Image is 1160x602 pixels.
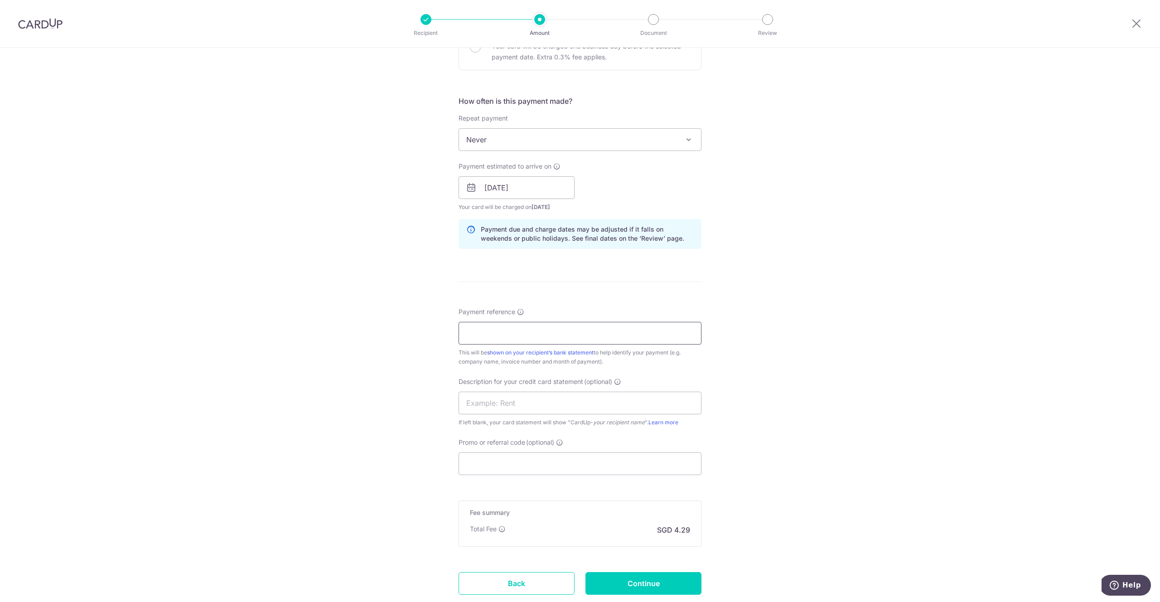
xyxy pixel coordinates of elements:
p: Amount [506,29,573,38]
iframe: Opens a widget where you can find more information [1102,575,1151,597]
i: your recipient name [593,419,645,426]
p: Review [734,29,801,38]
span: Promo or referral code [459,438,525,447]
input: Continue [585,572,701,595]
p: Your card will be charged one business day before the selected payment date. Extra 0.3% fee applies. [492,41,690,63]
span: Never [459,129,701,150]
label: Repeat payment [459,114,508,123]
a: Learn more [648,419,678,426]
p: Recipient [392,29,459,38]
h5: Fee summary [470,508,690,517]
span: [DATE] [532,204,550,210]
p: Payment due and charge dates may be adjusted if it falls on weekends or public holidays. See fina... [481,225,694,243]
span: Never [459,128,701,151]
a: Back [459,572,575,595]
div: This will be to help identify your payment (e.g. company name, invoice number and month of payment). [459,348,701,366]
span: Payment reference [459,307,515,316]
p: SGD 4.29 [657,524,690,535]
span: (optional) [526,438,554,447]
p: Document [620,29,687,38]
img: CardUp [18,18,63,29]
p: Total Fee [470,524,497,534]
input: Example: Rent [459,392,701,414]
div: If left blank, your card statement will show "CardUp- ". [459,418,701,427]
a: shown on your recipient’s bank statement [487,349,594,356]
span: Description for your credit card statement [459,377,583,386]
span: Payment estimated to arrive on [459,162,551,171]
input: DD / MM / YYYY [459,176,575,199]
span: Your card will be charged on [459,203,575,212]
span: (optional) [584,377,612,386]
h5: How often is this payment made? [459,96,701,107]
